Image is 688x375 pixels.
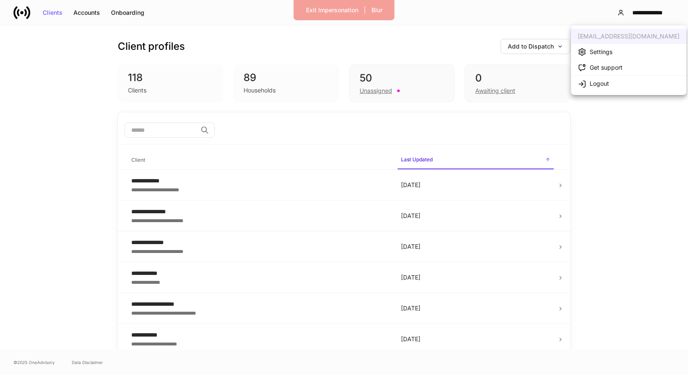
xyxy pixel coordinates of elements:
div: Settings [590,48,612,56]
div: Get support [590,63,623,72]
div: Logout [590,79,609,88]
div: Blur [371,7,382,13]
div: [EMAIL_ADDRESS][DOMAIN_NAME] [578,32,680,41]
div: Exit Impersonation [306,7,358,13]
